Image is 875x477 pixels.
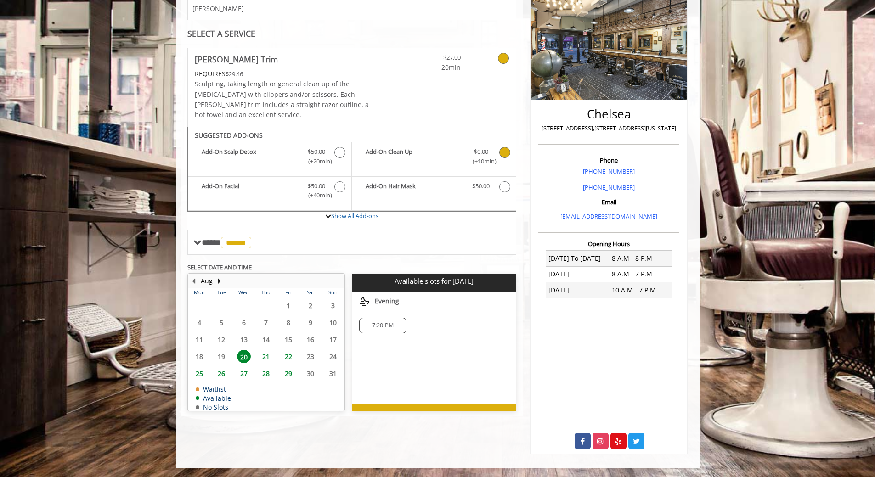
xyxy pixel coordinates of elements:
button: Next Month [216,276,223,286]
div: Beard Trim Add-onS [187,127,517,212]
td: Select day28 [255,365,277,382]
td: [DATE] [546,266,609,282]
td: No Slots [196,404,231,410]
th: Mon [188,288,210,297]
th: Tue [210,288,232,297]
td: 10 A.M - 7 P.M [609,282,672,298]
h3: Phone [541,157,677,163]
span: 20 [237,350,251,363]
span: 21 [259,350,273,363]
td: Select day20 [232,348,254,365]
img: evening slots [359,296,370,307]
span: 7:20 PM [372,322,394,329]
b: SUGGESTED ADD-ONS [195,131,263,140]
span: [PERSON_NAME] [192,5,244,12]
th: Wed [232,288,254,297]
td: Select day26 [210,365,232,382]
td: 8 A.M - 8 P.M [609,251,672,266]
td: [DATE] To [DATE] [546,251,609,266]
span: 22 [282,350,295,363]
td: 8 A.M - 7 P.M [609,266,672,282]
td: Waitlist [196,386,231,393]
th: Thu [255,288,277,297]
td: Select day29 [277,365,299,382]
td: [DATE] [546,282,609,298]
h3: Opening Hours [538,241,679,247]
a: [PHONE_NUMBER] [583,167,635,175]
td: Select day25 [188,365,210,382]
p: Available slots for [DATE] [356,277,513,285]
td: Available [196,395,231,402]
div: 7:20 PM [359,318,406,333]
span: Evening [375,297,399,305]
a: [PHONE_NUMBER] [583,183,635,191]
span: 26 [215,367,228,380]
th: Fri [277,288,299,297]
span: 27 [237,367,251,380]
span: 28 [259,367,273,380]
th: Sun [322,288,344,297]
button: Aug [201,276,213,286]
button: Previous Month [190,276,198,286]
a: [EMAIL_ADDRESS][DOMAIN_NAME] [560,212,657,220]
span: 29 [282,367,295,380]
a: Show All Add-ons [331,212,378,220]
h2: Chelsea [541,107,677,121]
h3: Email [541,199,677,205]
th: Sat [299,288,322,297]
td: Select day21 [255,348,277,365]
td: Select day27 [232,365,254,382]
td: Select day22 [277,348,299,365]
p: [STREET_ADDRESS],[STREET_ADDRESS][US_STATE] [541,123,677,133]
div: SELECT A SERVICE [187,29,517,38]
b: SELECT DATE AND TIME [187,263,252,271]
span: 25 [192,367,206,380]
